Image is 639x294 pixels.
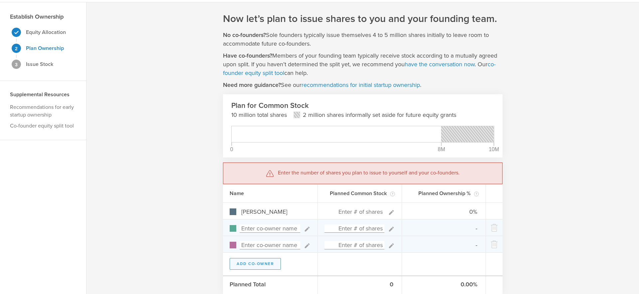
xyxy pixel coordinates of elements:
[240,208,311,216] input: Enter co-owner name
[10,91,70,98] strong: Supplemental Resources
[318,276,402,294] div: 0
[240,241,300,249] input: Enter co-owner name
[223,12,497,26] h1: Now let’s plan to issue shares to you and your founding team.
[303,111,456,119] p: 2 million shares informally set aside for future equity grants
[223,52,272,59] strong: Have co-founders?
[223,31,266,39] strong: No co-founders?
[302,81,420,89] a: recommendations for initial startup ownership
[405,61,475,68] a: have the conversation now
[230,258,281,270] button: Add Co-Owner
[318,184,402,202] div: Planned Common Stock
[15,46,18,51] span: 2
[10,104,74,118] a: Recommendations for early startup ownership
[438,147,445,152] div: 8M
[402,276,486,294] div: 0.00%
[223,81,421,89] p: See our .
[223,184,318,202] div: Name
[230,147,233,152] div: 0
[26,29,66,36] strong: Equity Allocation
[223,276,318,294] div: Planned Total
[10,123,74,129] a: Co-founder equity split tool
[324,241,384,249] input: Enter # of shares
[231,111,287,119] p: 10 million total shares
[278,169,460,177] p: Enter the number of shares you plan to issue to yourself and your co-founders.
[606,242,639,274] iframe: Chat Widget
[223,81,281,89] strong: Need more guidance?
[240,224,300,233] input: Enter co-owner name
[223,31,503,48] p: Sole founders typically issue themselves 4 to 5 million shares initially to leave room to accommo...
[231,101,494,111] h2: Plan for Common Stock
[402,184,486,202] div: Planned Ownership %
[324,208,384,216] input: Enter # of shares
[15,62,18,67] span: 3
[223,51,503,77] p: Members of your founding team typically receive stock according to a mutually agreed upon split. ...
[26,61,53,68] strong: Issue Stock
[26,45,64,52] strong: Plan Ownership
[489,147,499,152] div: 10M
[10,12,64,21] h3: Establish Ownership
[324,224,384,233] input: Enter # of shares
